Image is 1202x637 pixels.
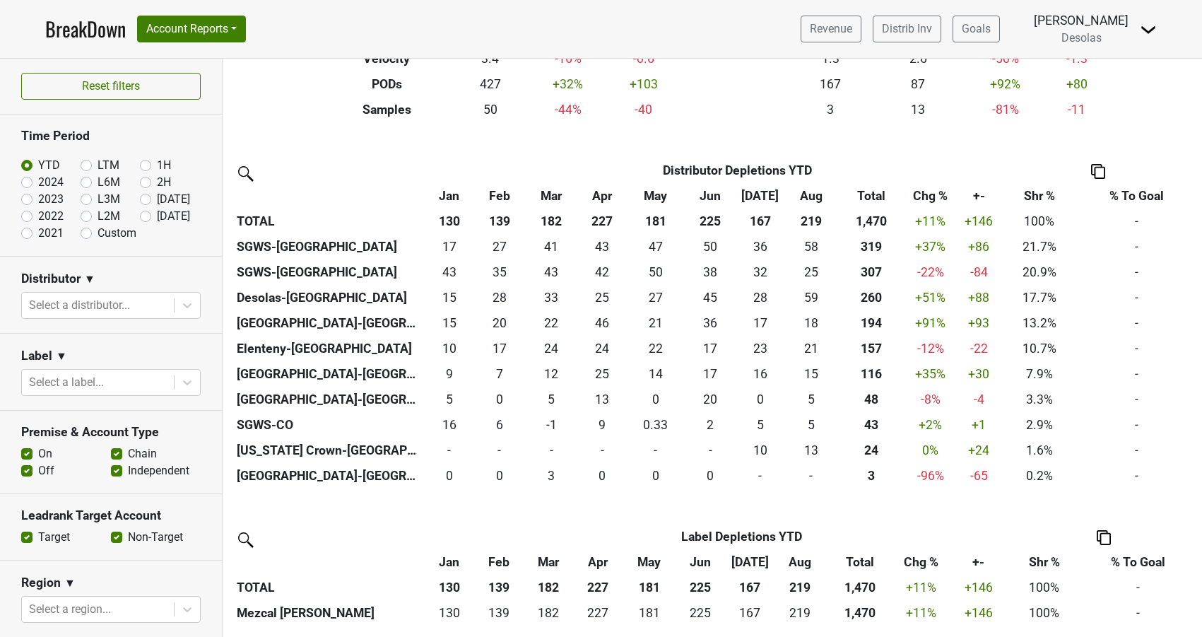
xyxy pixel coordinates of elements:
[688,416,733,434] div: 2
[233,527,256,550] img: filter
[787,238,835,256] div: 58
[578,336,626,361] td: 24
[787,71,875,97] td: 167
[157,174,171,191] label: 2H
[1079,549,1197,575] th: % To Goal: activate to sort column ascending
[685,183,736,209] th: Jun: activate to sort column ascending
[478,390,521,409] div: 0
[736,310,784,336] td: 16.5
[915,214,945,228] span: +11%
[98,225,136,242] label: Custom
[528,390,575,409] div: 5
[873,16,941,42] a: Distrib Inv
[736,438,784,463] td: 10.168
[475,209,525,234] th: 139
[1001,310,1078,336] td: 13.2%
[1001,183,1078,209] th: Shr %: activate to sort column ascending
[578,438,626,463] td: 0
[233,412,424,438] th: SGWS-CO
[157,157,171,174] label: 1H
[784,183,838,209] th: Aug: activate to sort column ascending
[736,259,784,285] td: 31.667
[573,549,623,575] th: Apr: activate to sort column ascending
[838,412,904,438] th: 42.834
[838,234,904,259] th: 319.167
[320,97,454,122] th: Samples
[630,314,681,332] div: 21
[528,288,575,307] div: 33
[740,390,781,409] div: 0
[1078,387,1196,412] td: -
[424,209,475,234] th: 130
[478,339,521,358] div: 17
[1078,183,1196,209] th: % To Goal: activate to sort column ascending
[233,310,424,336] th: [GEOGRAPHIC_DATA]-[GEOGRAPHIC_DATA]
[38,174,64,191] label: 2024
[424,387,475,412] td: 5
[688,365,733,383] div: 17
[838,259,904,285] th: 306.664
[21,575,61,590] h3: Region
[38,208,64,225] label: 2022
[475,310,525,336] td: 20
[623,549,676,575] th: May: activate to sort column ascending
[64,575,76,592] span: ▼
[475,259,525,285] td: 34.672
[1091,164,1105,179] img: Copy to clipboard
[1001,361,1078,387] td: 7.9%
[784,259,838,285] td: 24.834
[578,412,626,438] td: 9
[475,234,525,259] td: 27
[948,549,1010,575] th: +-: activate to sort column ascending
[478,416,521,434] div: 6
[740,416,781,434] div: 5
[45,14,126,44] a: BreakDown
[609,97,678,122] td: -40
[128,445,157,462] label: Chain
[627,234,685,259] td: 47.167
[960,314,997,332] div: +93
[582,416,623,434] div: 9
[825,549,895,575] th: Total: activate to sort column ascending
[98,157,119,174] label: LTM
[578,209,626,234] th: 227
[736,209,784,234] th: 167
[475,183,525,209] th: Feb: activate to sort column ascending
[685,361,736,387] td: 17.01
[630,238,681,256] div: 47
[627,438,685,463] td: 0
[784,285,838,310] td: 58.502
[233,387,424,412] th: [GEOGRAPHIC_DATA]-[GEOGRAPHIC_DATA]
[1140,21,1157,38] img: Dropdown Menu
[424,234,475,259] td: 17
[582,288,623,307] div: 25
[838,336,904,361] th: 157.330
[960,339,997,358] div: -22
[1001,285,1078,310] td: 17.7%
[578,361,626,387] td: 25.18
[838,183,904,209] th: Total: activate to sort column ascending
[524,234,578,259] td: 40.667
[740,365,781,383] div: 16
[962,71,1049,97] td: +92 %
[233,549,425,575] th: &nbsp;: activate to sort column ascending
[424,336,475,361] td: 10
[842,339,901,358] div: 157
[38,529,70,546] label: Target
[905,310,957,336] td: +91 %
[1001,336,1078,361] td: 10.7%
[725,549,774,575] th: Jul: activate to sort column ascending
[688,238,733,256] div: 50
[627,259,685,285] td: 49.501
[1078,336,1196,361] td: -
[528,339,575,358] div: 24
[578,259,626,285] td: 41.834
[960,263,997,281] div: -84
[56,348,67,365] span: ▼
[627,310,685,336] td: 20.5
[895,549,948,575] th: Chg %: activate to sort column ascending
[787,314,835,332] div: 18
[740,288,781,307] div: 28
[905,285,957,310] td: +51 %
[801,16,861,42] a: Revenue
